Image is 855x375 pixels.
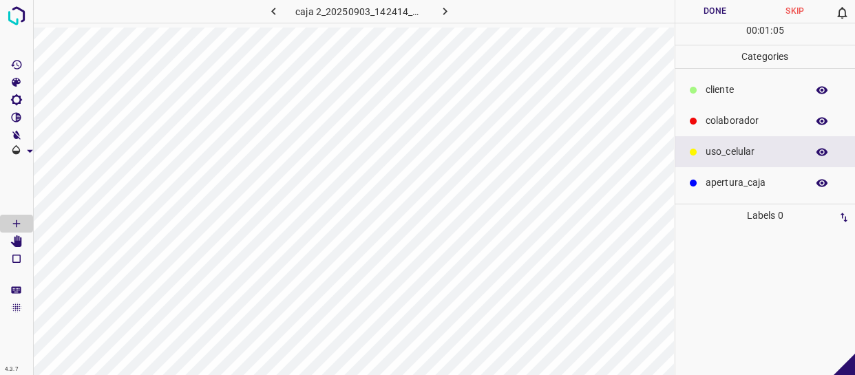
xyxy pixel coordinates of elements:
p: 01 [759,23,770,38]
img: logo [4,3,29,28]
p: colaborador [706,114,800,128]
p: 05 [773,23,784,38]
p: uso_celular [706,144,800,159]
p: Labels 0 [679,204,852,227]
p: apertura_caja [706,175,800,190]
div: 4.3.7 [1,364,22,375]
div: : : [746,23,784,45]
p: 00 [746,23,757,38]
p: cliente [706,83,800,97]
h6: caja 2_20250903_142414_691414.jpg [295,3,423,23]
